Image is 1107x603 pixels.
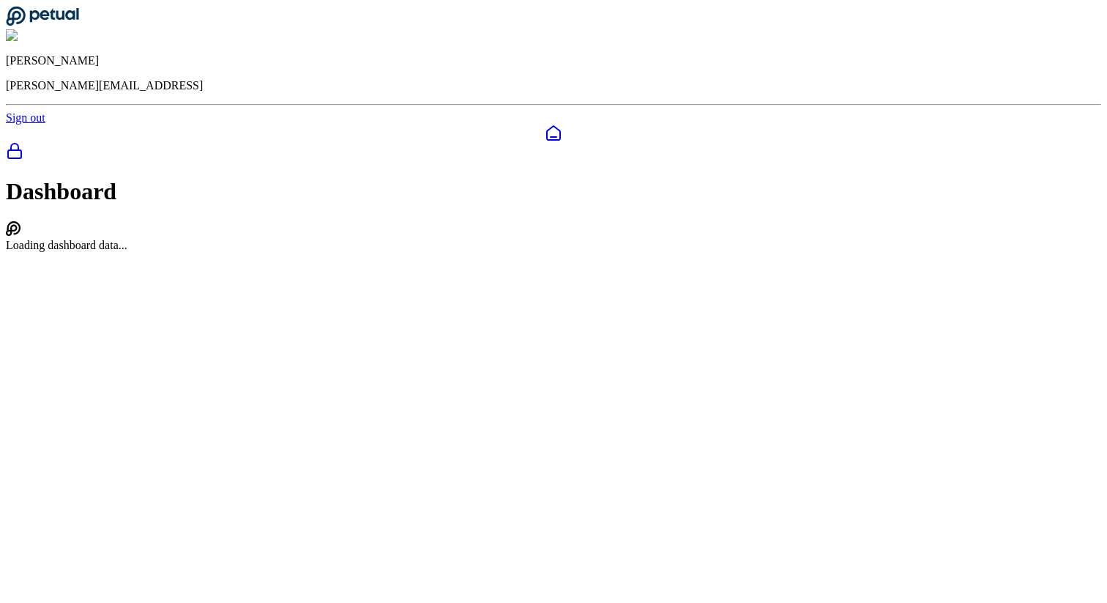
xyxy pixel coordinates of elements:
[6,239,1101,252] div: Loading dashboard data...
[6,79,1101,92] p: [PERSON_NAME][EMAIL_ADDRESS]
[6,178,1101,205] h1: Dashboard
[6,54,1101,67] p: [PERSON_NAME]
[6,16,79,29] a: Go to Dashboard
[6,125,1101,142] a: Dashboard
[6,142,1101,163] a: SOC
[6,29,67,42] img: James Lee
[6,111,45,124] a: Sign out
